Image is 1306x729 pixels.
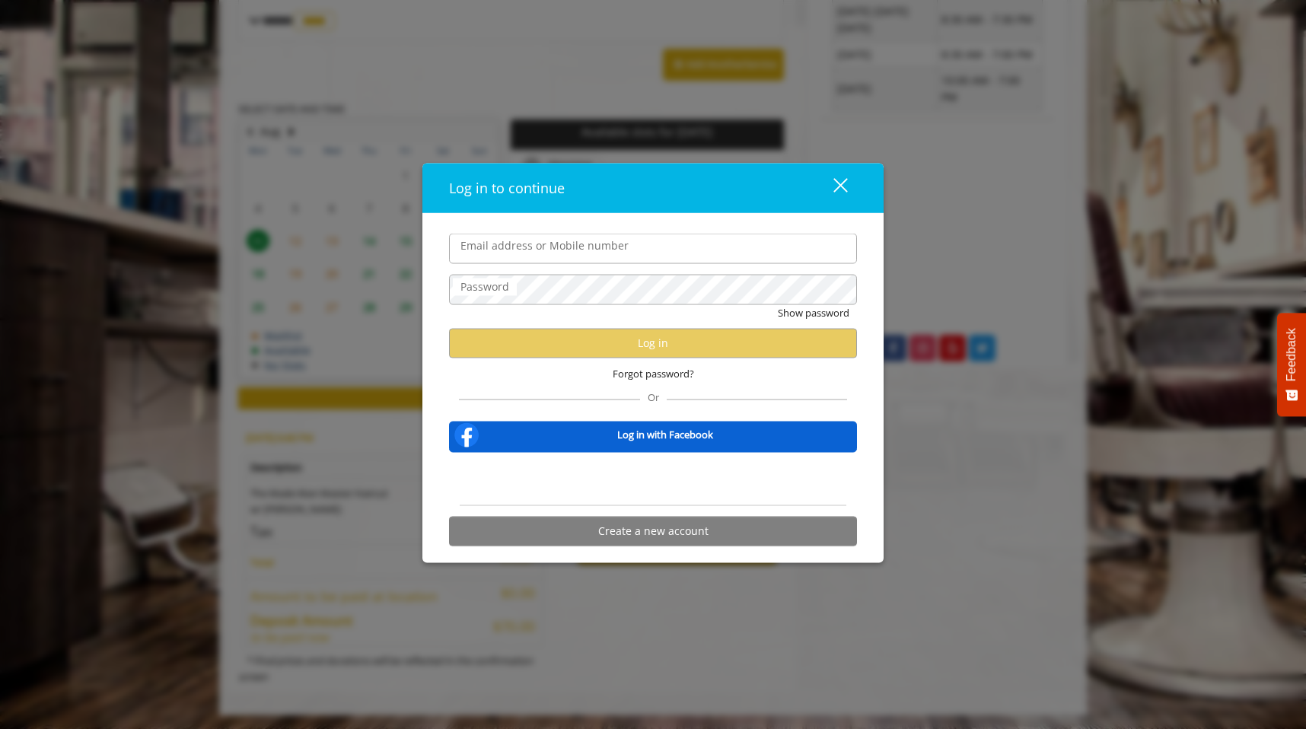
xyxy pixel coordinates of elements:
[1277,313,1306,416] button: Feedback - Show survey
[449,234,857,264] input: Email address or Mobile number
[449,328,857,358] button: Log in
[816,177,846,199] div: close dialog
[617,427,713,443] b: Log in with Facebook
[778,305,849,321] button: Show password
[451,419,482,450] img: facebook-logo
[453,237,636,254] label: Email address or Mobile number
[449,179,565,197] span: Log in to continue
[613,366,694,382] span: Forgot password?
[453,279,517,295] label: Password
[449,275,857,305] input: Password
[565,462,741,495] iframe: Sign in with Google Button
[640,390,667,403] span: Or
[805,173,857,204] button: close dialog
[449,516,857,546] button: Create a new account
[1285,328,1298,381] span: Feedback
